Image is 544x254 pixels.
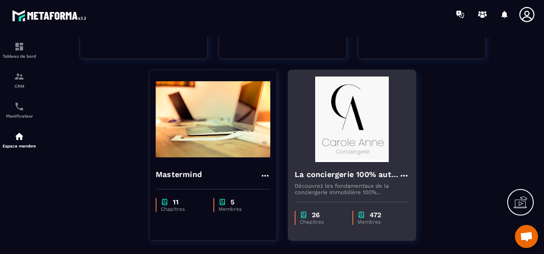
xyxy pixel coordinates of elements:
[2,54,36,59] p: Tableau de bord
[14,71,24,82] img: formation
[161,198,169,206] img: chapter
[231,198,234,206] p: 5
[14,101,24,112] img: scheduler
[515,225,538,248] div: Ouvrir le chat
[2,125,36,155] a: automationsautomationsEspace membre
[219,198,226,206] img: chapter
[358,211,365,219] img: chapter
[12,8,89,24] img: logo
[14,41,24,52] img: formation
[2,95,36,125] a: schedulerschedulerPlanificateur
[300,219,344,225] p: Chapitres
[14,131,24,142] img: automations
[149,70,288,251] a: formation-backgroundMastermindchapter11Chapitreschapter5Membres
[295,77,409,162] img: formation-background
[156,168,202,180] h4: Mastermind
[156,77,270,162] img: formation-background
[370,211,381,219] p: 472
[312,211,320,219] p: 26
[295,168,399,180] h4: La conciergerie 100% automatisée
[2,84,36,89] p: CRM
[161,206,205,212] p: Chapitres
[219,206,262,212] p: Membres
[2,35,36,65] a: formationformationTableau de bord
[2,114,36,118] p: Planificateur
[295,183,409,195] p: Découvrez les fondamentaux de la conciergerie immobilière 100% automatisée. Cette formation est c...
[358,219,401,225] p: Membres
[173,198,179,206] p: 11
[2,65,36,95] a: formationformationCRM
[2,144,36,148] p: Espace membre
[300,211,307,219] img: chapter
[288,70,427,251] a: formation-backgroundLa conciergerie 100% automatiséeDécouvrez les fondamentaux de la conciergerie...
